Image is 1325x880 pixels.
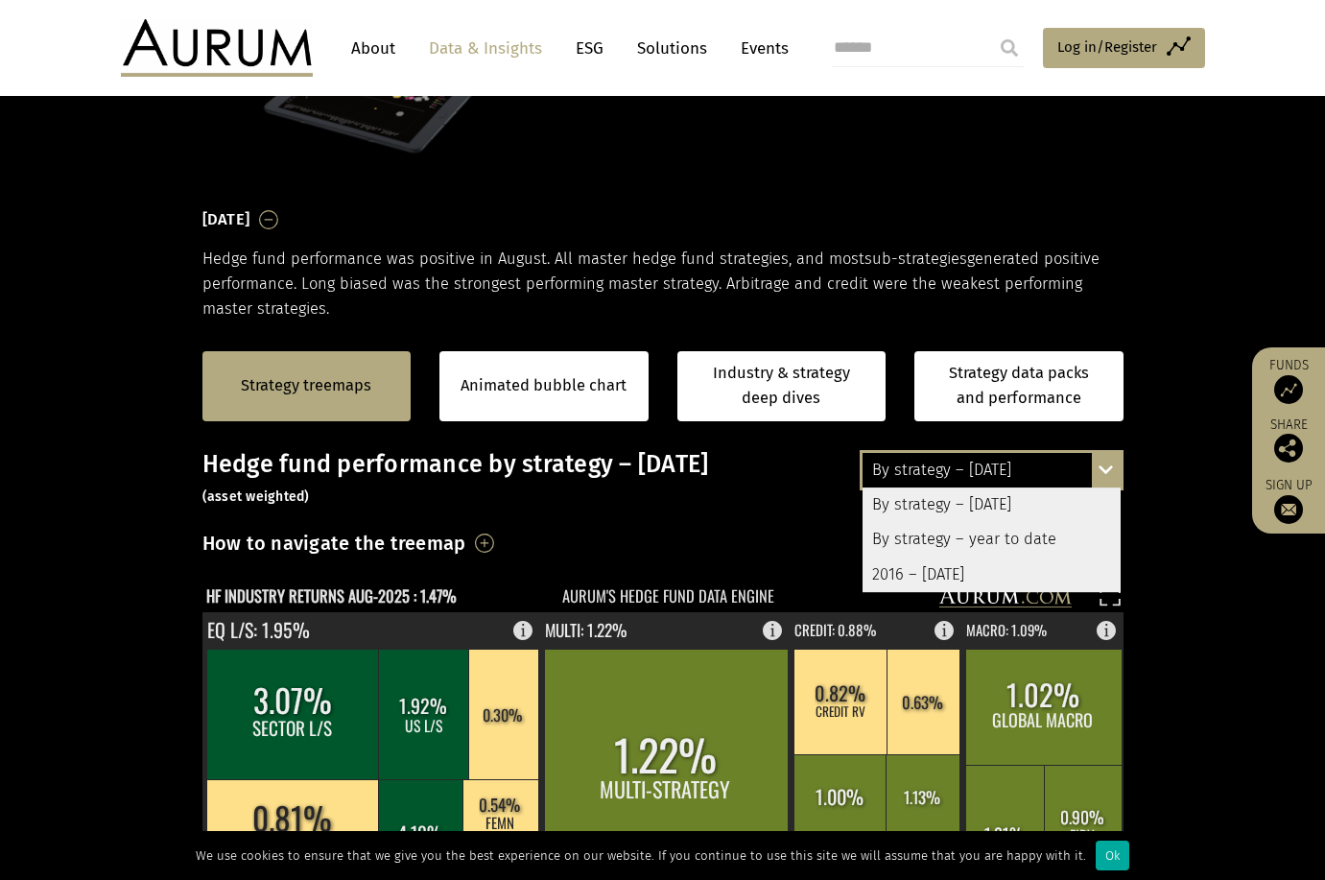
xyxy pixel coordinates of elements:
[677,351,887,421] a: Industry & strategy deep dives
[1096,841,1129,870] div: Ok
[1274,495,1303,524] img: Sign up to our newsletter
[202,527,466,559] h3: How to navigate the treemap
[914,351,1124,421] a: Strategy data packs and performance
[863,522,1121,557] div: By strategy – year to date
[731,31,789,66] a: Events
[864,250,967,268] span: sub-strategies
[202,450,1124,508] h3: Hedge fund performance by strategy – [DATE]
[1262,418,1315,463] div: Share
[1262,477,1315,524] a: Sign up
[1262,357,1315,404] a: Funds
[990,29,1029,67] input: Submit
[419,31,552,66] a: Data & Insights
[1057,36,1157,59] span: Log in/Register
[202,488,310,505] small: (asset weighted)
[202,205,250,234] h3: [DATE]
[1043,28,1205,68] a: Log in/Register
[202,247,1124,322] p: Hedge fund performance was positive in August. All master hedge fund strategies, and most generat...
[1274,375,1303,404] img: Access Funds
[863,453,1121,488] div: By strategy – [DATE]
[566,31,613,66] a: ESG
[863,488,1121,522] div: By strategy – [DATE]
[627,31,717,66] a: Solutions
[241,373,371,398] a: Strategy treemaps
[342,31,405,66] a: About
[863,558,1121,592] div: 2016 – [DATE]
[1274,434,1303,463] img: Share this post
[461,373,627,398] a: Animated bubble chart
[121,19,313,77] img: Aurum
